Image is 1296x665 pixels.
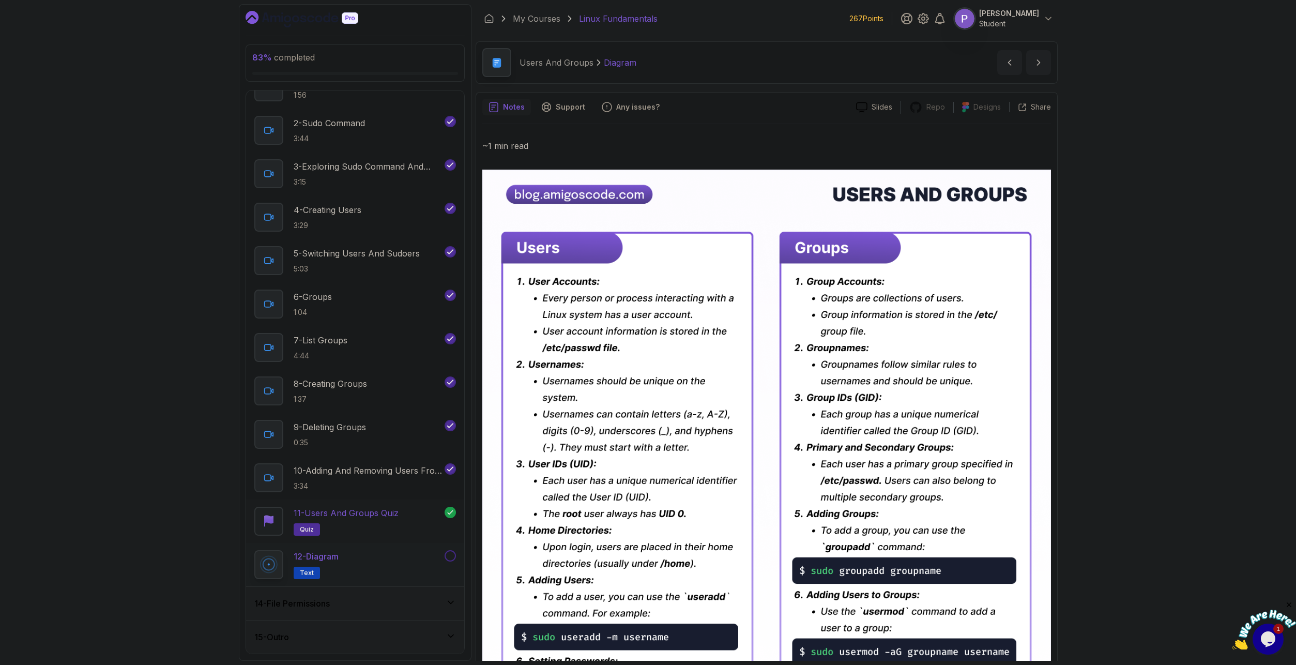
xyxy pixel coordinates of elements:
[294,464,443,477] p: 10 - Adding And Removing Users From Groups
[300,569,314,577] span: Text
[294,334,347,346] p: 7 - List Groups
[294,264,420,274] p: 5:03
[973,102,1001,112] p: Designs
[955,9,974,28] img: user profile image
[979,8,1039,19] p: [PERSON_NAME]
[954,8,1054,29] button: user profile image[PERSON_NAME]Student
[252,52,315,63] span: completed
[254,550,456,579] button: 12-DiagramText
[246,11,382,27] a: Dashboard
[294,220,361,231] p: 3:29
[1031,102,1051,112] p: Share
[872,102,892,112] p: Slides
[997,50,1022,75] button: previous content
[254,290,456,319] button: 6-Groups1:04
[254,333,456,362] button: 7-List Groups4:44
[604,56,636,69] p: Diagram
[482,99,531,115] button: notes button
[254,631,289,643] h3: 15 - Outro
[254,420,456,449] button: 9-Deleting Groups0:35
[294,247,420,260] p: 5 - Switching Users And Sudoers
[252,52,272,63] span: 83 %
[1009,102,1051,112] button: Share
[616,102,660,112] p: Any issues?
[926,102,945,112] p: Repo
[1026,50,1051,75] button: next content
[979,19,1039,29] p: Student
[294,133,365,144] p: 3:44
[484,13,494,24] a: Dashboard
[520,56,593,69] p: Users And Groups
[294,291,332,303] p: 6 - Groups
[294,307,332,318] p: 1:04
[294,507,399,519] p: 11 - Users and Groups Quiz
[294,394,367,404] p: 1:37
[294,177,443,187] p: 3:15
[294,437,366,448] p: 0:35
[849,13,883,24] p: 267 Points
[848,102,901,113] a: Slides
[596,99,666,115] button: Feedback button
[294,421,366,433] p: 9 - Deleting Groups
[294,550,339,563] p: 12 - Diagram
[579,12,658,25] p: Linux Fundamentals
[294,90,320,100] p: 1:56
[294,117,365,129] p: 2 - Sudo Command
[513,12,560,25] a: My Courses
[294,204,361,216] p: 4 - Creating Users
[246,587,464,620] button: 14-File Permissions
[254,597,330,610] h3: 14 - File Permissions
[254,246,456,275] button: 5-Switching Users And Sudoers5:03
[294,377,367,390] p: 8 - Creating Groups
[254,507,456,536] button: 11-Users and Groups Quizquiz
[535,99,591,115] button: Support button
[294,160,443,173] p: 3 - Exploring Sudo Command And Sudo List
[482,139,1051,153] p: ~1 min read
[254,203,456,232] button: 4-Creating Users3:29
[503,102,525,112] p: Notes
[1232,600,1296,649] iframe: chat widget
[254,463,456,492] button: 10-Adding And Removing Users From Groups3:34
[556,102,585,112] p: Support
[294,481,443,491] p: 3:34
[300,525,314,534] span: quiz
[254,116,456,145] button: 2-Sudo Command3:44
[254,376,456,405] button: 8-Creating Groups1:37
[254,159,456,188] button: 3-Exploring Sudo Command And Sudo List3:15
[294,351,347,361] p: 4:44
[246,621,464,654] button: 15-Outro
